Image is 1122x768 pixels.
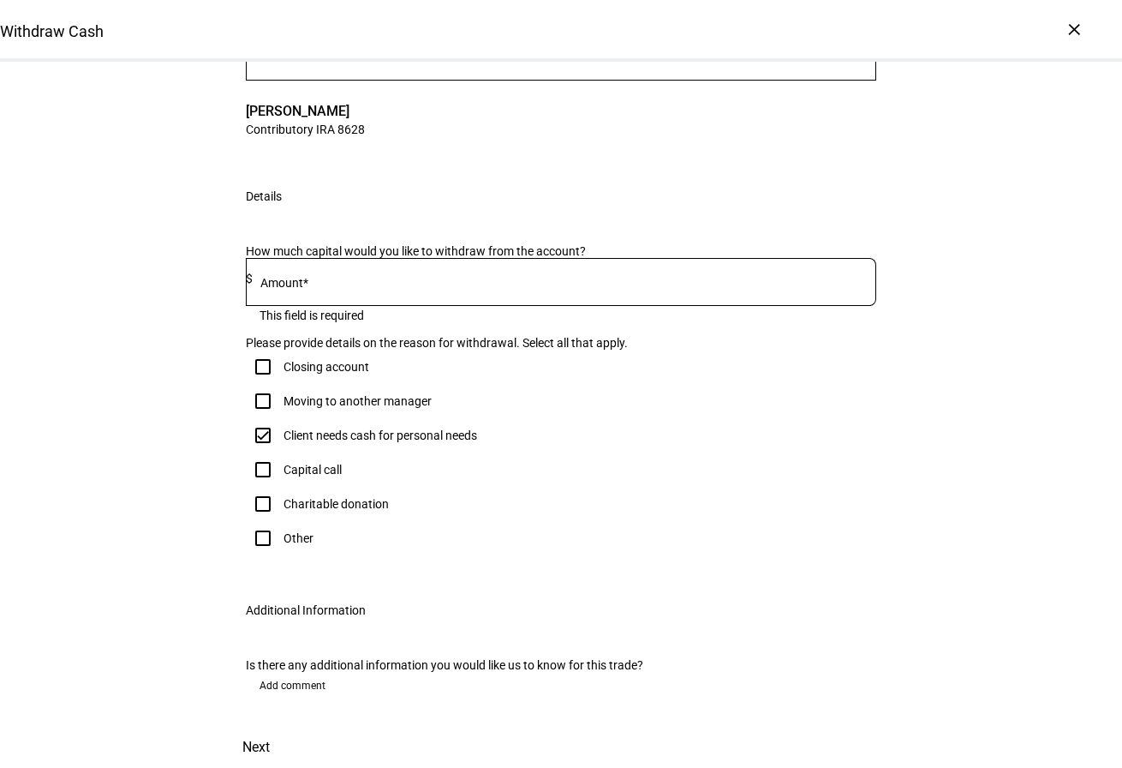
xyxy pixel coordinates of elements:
[283,463,342,477] div: Capital call
[246,101,365,121] span: [PERSON_NAME]
[246,121,365,137] span: Contributory IRA 8628
[1060,15,1088,43] div: ×
[283,360,369,374] div: Closing account
[246,658,876,672] div: Is there any additional information you would like us to know for this trade?
[283,531,313,545] div: Other
[218,727,294,768] button: Next
[283,497,389,511] div: Charitable donation
[283,394,432,408] div: Moving to another manager
[246,336,876,350] div: Please provide details on the reason for withdrawal. Select all that apply.
[260,276,308,290] mat-label: Amount*
[246,672,339,699] button: Add comment
[246,603,366,617] div: Additional Information
[242,727,270,768] span: Next
[246,272,253,285] span: $
[260,672,325,699] span: Add comment
[260,309,364,322] div: This field is required
[246,244,876,258] div: How much capital would you like to withdraw from the account?
[246,189,282,203] div: Details
[283,429,477,442] div: Client needs cash for personal needs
